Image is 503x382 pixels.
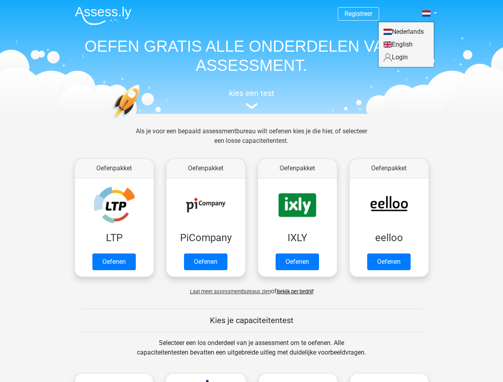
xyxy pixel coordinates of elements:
a: Oefenen [92,253,136,270]
h5: kies een test [69,88,435,98]
img: assessment [246,103,258,109]
a: Bekijk per bedrijf [277,288,313,294]
a: kies een test [69,88,435,109]
span: Laat meer assessmentbureaus zien [190,288,271,294]
a: Oefenen [184,253,227,270]
a: Oefenen [276,253,319,270]
div: of [69,280,435,296]
a: Nederlands [379,25,434,38]
img: Assessly [75,6,131,25]
a: Login [379,51,434,64]
a: English [379,38,434,51]
div: Als je voor een bepaald assessmentbureau wilt oefenen kies je die hier, of selecteer een losse ca... [129,127,374,155]
h5: Kies je capaciteitentest [82,316,422,325]
div: Selecteer een los onderdeel van je assessment om te oefenen. Alle capaciteitentesten bevatten een... [129,338,374,367]
a: Registreer [344,10,372,18]
h1: OEFEN GRATIS ALLE ONDERDELEN VAN JE ASSESSMENT. [69,37,435,75]
img: oefenen [112,84,171,156]
a: Oefenen [367,253,411,270]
